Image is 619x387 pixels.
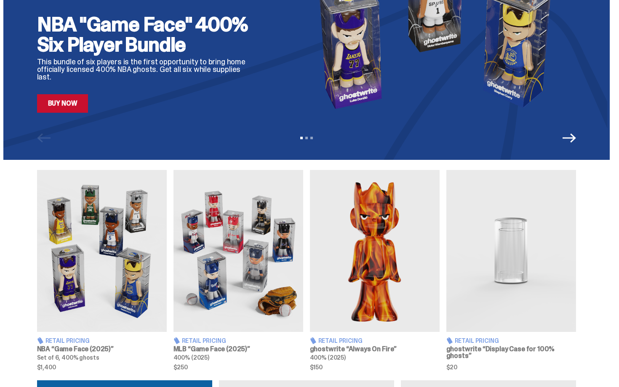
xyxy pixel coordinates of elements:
[37,170,167,332] img: Game Face (2025)
[173,170,303,332] img: Game Face (2025)
[37,14,256,55] h2: NBA "Game Face" 400% Six Player Bundle
[305,137,308,139] button: View slide 2
[37,354,99,361] span: Set of 6, 400% ghosts
[173,364,303,370] span: $250
[446,364,576,370] span: $20
[310,354,346,361] span: 400% (2025)
[446,170,576,370] a: Display Case for 100% ghosts Retail Pricing
[310,346,440,353] h3: ghostwrite “Always On Fire”
[310,364,440,370] span: $150
[37,364,167,370] span: $1,400
[455,338,499,344] span: Retail Pricing
[37,170,167,370] a: Game Face (2025) Retail Pricing
[45,338,90,344] span: Retail Pricing
[310,170,440,332] img: Always On Fire
[37,58,256,81] p: This bundle of six players is the first opportunity to bring home officially licensed 400% NBA gh...
[446,346,576,359] h3: ghostwrite “Display Case for 100% ghosts”
[446,170,576,332] img: Display Case for 100% ghosts
[182,338,226,344] span: Retail Pricing
[563,131,576,145] button: Next
[173,170,303,370] a: Game Face (2025) Retail Pricing
[310,137,313,139] button: View slide 3
[173,354,209,361] span: 400% (2025)
[37,346,167,353] h3: NBA “Game Face (2025)”
[37,94,88,113] a: Buy Now
[318,338,363,344] span: Retail Pricing
[300,137,303,139] button: View slide 1
[310,170,440,370] a: Always On Fire Retail Pricing
[173,346,303,353] h3: MLB “Game Face (2025)”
